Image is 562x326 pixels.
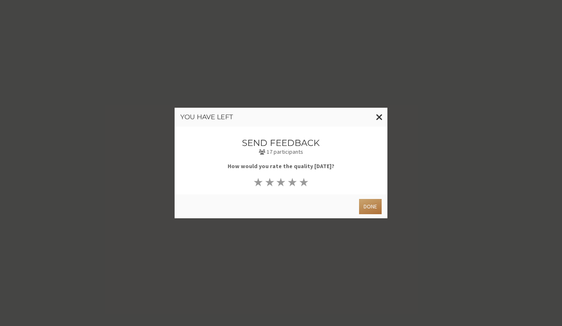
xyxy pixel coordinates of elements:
[264,176,275,188] button: ★
[298,176,310,188] button: ★
[253,176,264,188] button: ★
[228,162,334,170] b: How would you rate the quality [DATE]?
[180,113,382,121] h3: You have left
[275,176,287,188] button: ★
[287,176,298,188] button: ★
[371,108,387,127] button: Close modal
[203,148,360,156] p: 17 participants
[359,199,382,214] button: Done
[203,138,360,148] h3: Send feedback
